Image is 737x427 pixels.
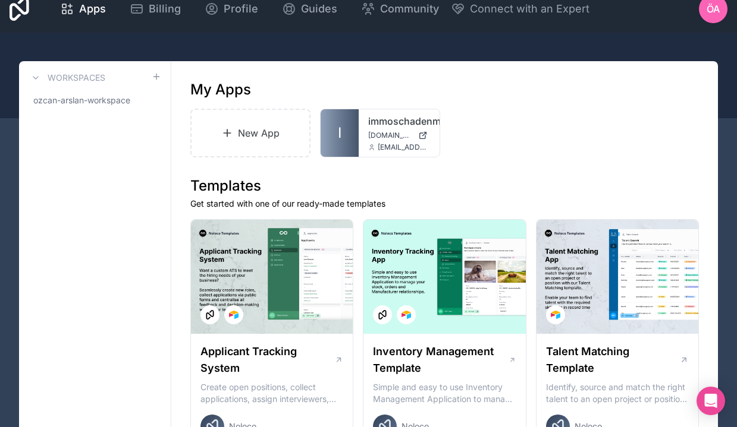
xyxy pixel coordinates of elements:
span: Profile [224,1,258,17]
h1: Inventory Management Template [373,343,509,377]
h1: My Apps [190,80,251,99]
span: Apps [79,1,106,17]
h3: Workspaces [48,72,105,84]
span: [DOMAIN_NAME] [368,131,413,140]
span: Guides [301,1,337,17]
p: Get started with one of our ready-made templates [190,198,699,210]
div: Open Intercom Messenger [697,387,725,415]
span: Community [380,1,439,17]
p: Simple and easy to use Inventory Management Application to manage your stock, orders and Manufact... [373,381,516,405]
span: ÖA [707,2,720,16]
h1: Templates [190,176,699,195]
p: Identify, source and match the right talent to an open project or position with our Talent Matchi... [546,381,689,405]
h1: Talent Matching Template [546,343,679,377]
a: New App [190,109,311,157]
a: I [321,109,359,157]
h1: Applicant Tracking System [200,343,334,377]
img: Airtable Logo [229,310,239,320]
img: Airtable Logo [551,310,560,320]
span: ozcan-arslan-workspace [33,94,130,106]
p: Create open positions, collect applications, assign interviewers, centralise candidate feedback a... [200,381,343,405]
img: Airtable Logo [402,310,411,320]
button: Connect with an Expert [451,1,589,17]
a: immoschadenmanager [368,114,430,128]
a: [DOMAIN_NAME] [368,131,430,140]
span: I [338,124,341,143]
a: Workspaces [29,71,105,85]
span: Billing [149,1,181,17]
span: Connect with an Expert [470,1,589,17]
span: [EMAIL_ADDRESS][DOMAIN_NAME] [378,143,430,152]
a: ozcan-arslan-workspace [29,90,161,111]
